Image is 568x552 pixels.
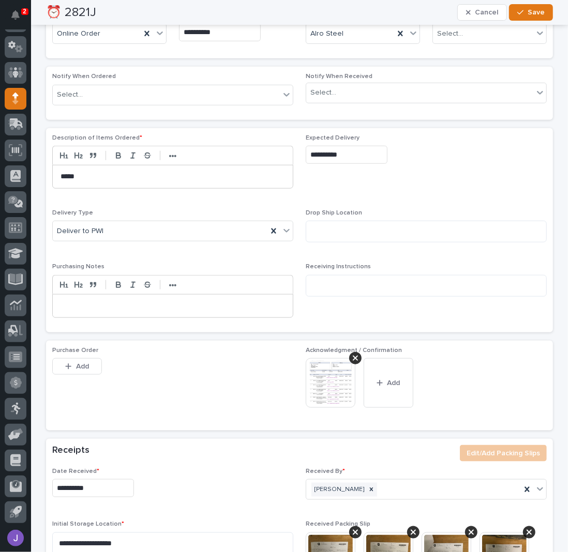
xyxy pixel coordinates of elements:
[364,358,413,408] button: Add
[475,9,498,16] span: Cancel
[52,358,102,375] button: Add
[52,264,104,270] span: Purchasing Notes
[169,281,177,289] strong: •••
[52,347,98,354] span: Purchase Order
[5,527,26,549] button: users-avatar
[169,152,177,160] strong: •••
[57,89,83,100] div: Select...
[52,135,142,141] span: Description of Items Ordered
[310,87,336,98] div: Select...
[311,483,366,497] div: [PERSON_NAME]
[306,73,372,80] span: Notify When Received
[306,135,360,141] span: Expected Delivery
[437,28,463,39] div: Select...
[509,4,553,21] button: Save
[387,379,400,387] span: Add
[5,4,26,26] button: Notifications
[306,210,362,216] span: Drop Ship Location
[52,210,93,216] span: Delivery Type
[23,8,26,15] p: 2
[76,363,89,370] span: Add
[52,445,89,456] h2: Receipts
[13,10,26,27] div: Notifications2
[52,521,124,527] span: Initial Storage Location
[528,9,545,16] span: Save
[306,521,370,527] span: Received Packing Slip
[166,149,180,162] button: •••
[52,468,99,474] span: Date Received
[310,28,343,39] span: Alro Steel
[306,264,371,270] span: Receiving Instructions
[57,226,103,237] span: Deliver to PWI
[457,4,507,21] button: Cancel
[57,28,100,39] span: Online Order
[46,5,96,20] h2: ⏰ 2821J
[52,73,116,80] span: Notify When Ordered
[460,445,547,462] button: Edit/Add Packing Slips
[306,347,402,354] span: Acknowledgment / Confirmation
[166,279,180,291] button: •••
[467,448,540,458] span: Edit/Add Packing Slips
[306,468,345,474] span: Received By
